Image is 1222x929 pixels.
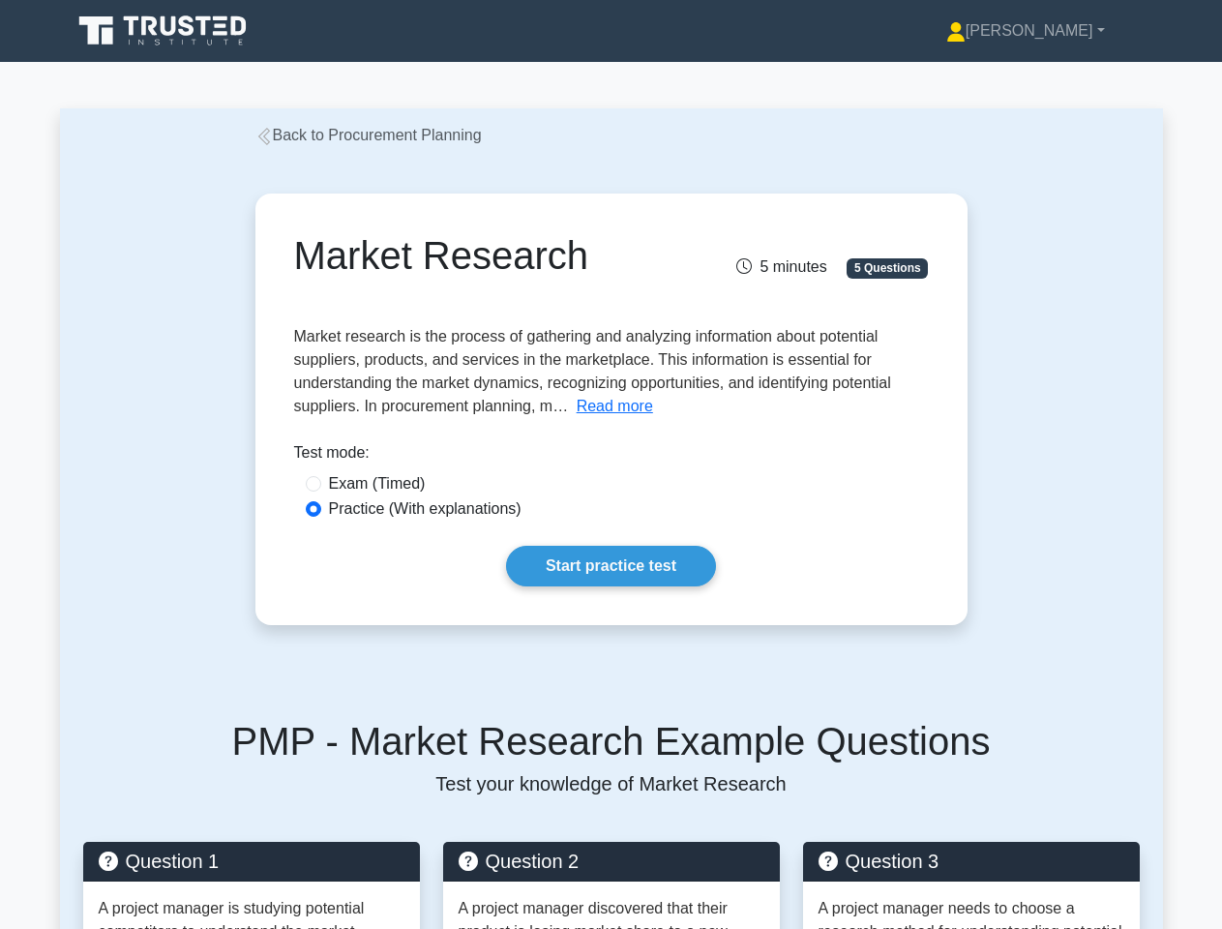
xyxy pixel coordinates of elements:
[736,258,826,275] span: 5 minutes
[900,12,1151,50] a: [PERSON_NAME]
[819,850,1124,873] h5: Question 3
[294,441,929,472] div: Test mode:
[506,546,716,586] a: Start practice test
[459,850,764,873] h5: Question 2
[329,497,522,521] label: Practice (With explanations)
[577,395,653,418] button: Read more
[99,850,404,873] h5: Question 1
[329,472,426,495] label: Exam (Timed)
[83,772,1140,795] p: Test your knowledge of Market Research
[294,232,709,279] h1: Market Research
[847,258,928,278] span: 5 Questions
[255,127,482,143] a: Back to Procurement Planning
[83,718,1140,764] h5: PMP - Market Research Example Questions
[294,328,891,414] span: Market research is the process of gathering and analyzing information about potential suppliers, ...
